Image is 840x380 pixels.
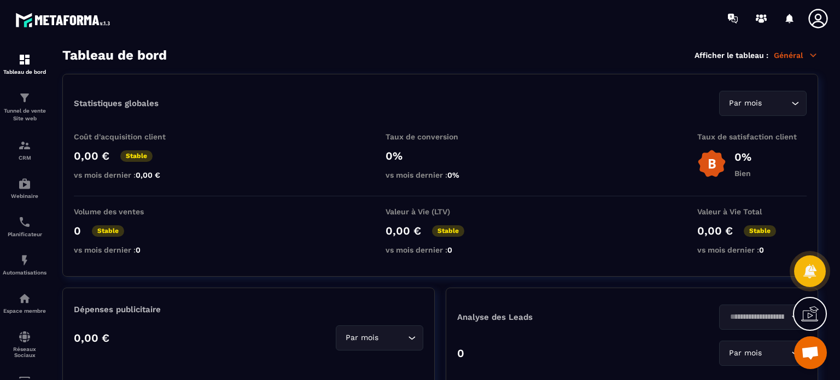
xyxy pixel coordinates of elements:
[432,225,464,237] p: Stable
[734,169,751,178] p: Bien
[3,169,46,207] a: automationsautomationsWebinaire
[697,207,807,216] p: Valeur à Vie Total
[759,245,764,254] span: 0
[74,132,183,141] p: Coût d'acquisition client
[74,98,159,108] p: Statistiques globales
[719,91,807,116] div: Search for option
[18,330,31,343] img: social-network
[120,150,153,162] p: Stable
[3,308,46,314] p: Espace membre
[18,254,31,267] img: automations
[74,245,183,254] p: vs mois dernier :
[18,177,31,190] img: automations
[794,336,827,369] div: Ouvrir le chat
[3,231,46,237] p: Planificateur
[744,225,776,237] p: Stable
[74,207,183,216] p: Volume des ventes
[343,332,381,344] span: Par mois
[381,332,405,344] input: Search for option
[3,245,46,284] a: automationsautomationsAutomatisations
[136,245,141,254] span: 0
[697,132,807,141] p: Taux de satisfaction client
[457,347,464,360] p: 0
[136,171,160,179] span: 0,00 €
[447,171,459,179] span: 0%
[3,346,46,358] p: Réseaux Sociaux
[74,171,183,179] p: vs mois dernier :
[697,245,807,254] p: vs mois dernier :
[457,312,632,322] p: Analyse des Leads
[386,207,495,216] p: Valeur à Vie (LTV)
[3,155,46,161] p: CRM
[18,53,31,66] img: formation
[92,225,124,237] p: Stable
[74,331,109,344] p: 0,00 €
[726,347,764,359] span: Par mois
[74,224,81,237] p: 0
[697,149,726,178] img: b-badge-o.b3b20ee6.svg
[74,305,423,314] p: Dépenses publicitaire
[3,207,46,245] a: schedulerschedulerPlanificateur
[764,347,789,359] input: Search for option
[15,10,114,30] img: logo
[3,131,46,169] a: formationformationCRM
[386,245,495,254] p: vs mois dernier :
[447,245,452,254] span: 0
[18,215,31,229] img: scheduler
[3,45,46,83] a: formationformationTableau de bord
[386,132,495,141] p: Taux de conversion
[336,325,423,350] div: Search for option
[697,224,733,237] p: 0,00 €
[3,322,46,366] a: social-networksocial-networkRéseaux Sociaux
[774,50,818,60] p: Général
[386,149,495,162] p: 0%
[74,149,109,162] p: 0,00 €
[719,305,807,330] div: Search for option
[386,224,421,237] p: 0,00 €
[386,171,495,179] p: vs mois dernier :
[62,48,167,63] h3: Tableau de bord
[726,97,764,109] span: Par mois
[3,69,46,75] p: Tableau de bord
[3,107,46,122] p: Tunnel de vente Site web
[18,139,31,152] img: formation
[3,193,46,199] p: Webinaire
[695,51,768,60] p: Afficher le tableau :
[764,97,789,109] input: Search for option
[3,284,46,322] a: automationsautomationsEspace membre
[18,292,31,305] img: automations
[726,311,789,323] input: Search for option
[734,150,751,163] p: 0%
[3,83,46,131] a: formationformationTunnel de vente Site web
[719,341,807,366] div: Search for option
[3,270,46,276] p: Automatisations
[18,91,31,104] img: formation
